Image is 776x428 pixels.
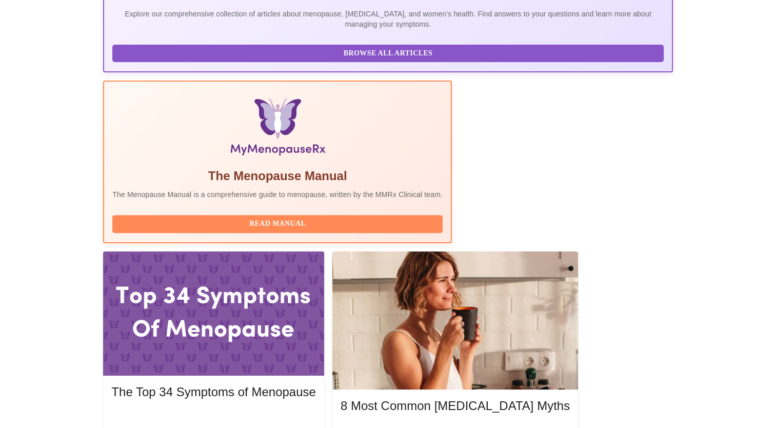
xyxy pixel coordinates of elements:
a: Browse All Articles [112,48,666,57]
p: The Menopause Manual is a comprehensive guide to menopause, written by the MMRx Clinical team. [112,189,443,200]
button: Browse All Articles [112,45,663,63]
button: Read Manual [112,215,443,233]
button: Read More [111,410,315,427]
span: Read Manual [123,218,432,230]
h5: The Menopause Manual [112,168,443,184]
p: Explore our comprehensive collection of articles about menopause, [MEDICAL_DATA], and women's hea... [112,9,663,29]
img: Menopause Manual [165,98,390,160]
a: Read More [111,413,318,422]
span: Read More [122,412,305,425]
span: Browse All Articles [123,47,653,60]
h5: The Top 34 Symptoms of Menopause [111,384,315,400]
h5: 8 Most Common [MEDICAL_DATA] Myths [341,398,570,414]
a: Read Manual [112,219,445,227]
